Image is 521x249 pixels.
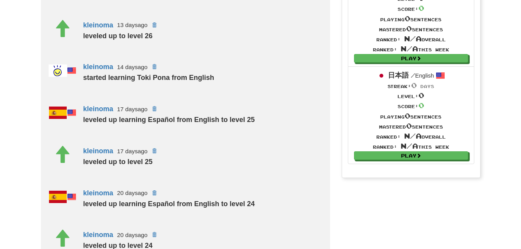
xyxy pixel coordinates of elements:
a: kleinoma [83,231,113,239]
span: 0 [406,24,412,33]
a: kleinoma [83,147,113,155]
div: Mastered sentences [373,24,449,34]
span: days [420,84,434,89]
a: kleinoma [83,63,113,71]
strong: leveled up to level 25 [83,158,153,166]
span: N/A [404,34,422,43]
a: kleinoma [83,21,113,29]
a: Play [354,151,468,160]
span: 0 [418,4,424,12]
span: N/A [401,142,418,150]
small: English [411,73,434,79]
div: Ranked: overall [373,131,449,141]
a: kleinoma [83,105,113,113]
span: 0 [418,101,424,110]
span: 0 [418,91,424,100]
small: 14 days ago [117,64,148,70]
div: Ranked: overall [373,34,449,44]
small: 20 days ago [117,190,148,196]
strong: leveled up learning Español from English to level 24 [83,200,255,208]
strong: leveled up to level 26 [83,32,153,40]
span: / [411,72,415,79]
span: 0 [411,81,417,90]
small: 17 days ago [117,106,148,112]
small: 20 days ago [117,232,148,238]
div: Ranked: this week [373,141,449,151]
strong: started learning Toki Pona from English [83,74,214,81]
span: N/A [404,132,422,140]
div: Mastered sentences [373,121,449,131]
strong: leveled up learning Español from English to level 25 [83,116,255,124]
div: Score: [373,3,449,13]
div: Streak: [373,80,449,90]
span: 0 [405,112,410,120]
span: 0 [406,122,412,130]
small: 13 days ago [117,22,148,28]
strong: 日本語 [388,71,409,79]
div: Level: [373,90,449,100]
span: N/A [401,44,418,53]
a: kleinoma [83,189,113,196]
span: 0 [405,14,410,23]
div: Score: [373,100,449,110]
a: Play [354,54,468,63]
div: Playing sentences [373,14,449,24]
div: Ranked: this week [373,44,449,54]
small: 17 days ago [117,148,148,154]
div: Playing sentences [373,111,449,121]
